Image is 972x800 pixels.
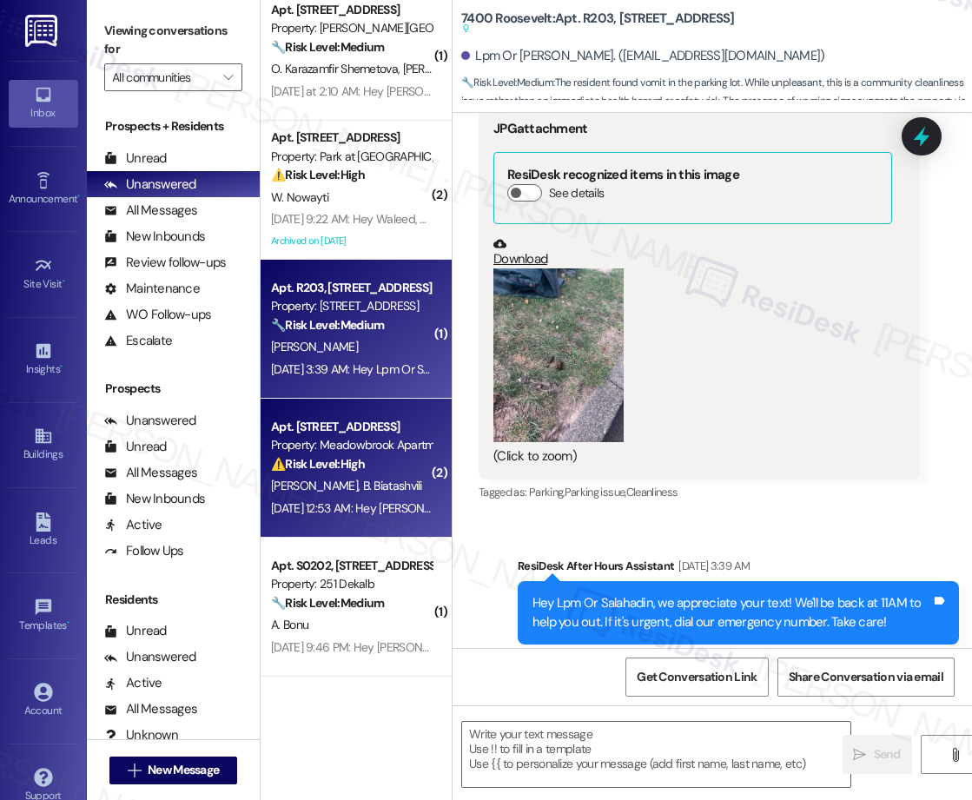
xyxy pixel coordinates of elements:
div: Unread [104,149,167,168]
a: Site Visit • [9,251,78,298]
div: Prospects [87,380,260,398]
div: Escalate [104,332,172,350]
div: Property: [STREET_ADDRESS] [271,297,432,315]
a: Buildings [9,421,78,468]
div: Apt. [STREET_ADDRESS] [271,1,432,19]
span: • [67,617,69,629]
div: Unread [104,438,167,456]
span: Send [874,745,901,764]
button: Send [843,735,912,774]
a: Account [9,678,78,724]
span: B. Biatashvili [363,478,422,493]
div: Tagged as: [479,479,920,505]
div: Property: Meadowbrook Apartments [271,436,432,454]
strong: ⚠️ Risk Level: High [271,167,365,182]
div: (Click to zoom) [493,447,892,466]
span: A. Bonu [271,617,308,632]
label: Viewing conversations for [104,17,242,63]
div: New Inbounds [104,490,205,508]
strong: 🔧 Risk Level: Medium [271,595,384,611]
div: Apt. R203, [STREET_ADDRESS] [271,279,432,297]
div: Property: 251 Dekalb [271,575,432,593]
strong: 🔧 Risk Level: Medium [271,39,384,55]
div: All Messages [104,202,197,220]
div: Property: Park at [GEOGRAPHIC_DATA] [271,148,432,166]
div: Hey Lpm Or Salahadin, we appreciate your text! We'll be back at 11AM to help you out. If it's urg... [532,594,931,631]
div: New Inbounds [104,228,205,246]
span: Parking issue , [565,485,626,499]
b: JPG attachment [493,120,587,137]
div: Prospects + Residents [87,117,260,136]
a: Download [493,237,892,268]
b: 7400 Roosevelt: Apt. R203, [STREET_ADDRESS] [461,10,735,38]
span: [PERSON_NAME] [271,339,358,354]
span: : The resident found vomit in the parking lot. While unpleasant, this is a community cleanliness ... [461,74,972,129]
div: Unknown [104,726,178,744]
div: All Messages [104,700,197,718]
i:  [853,748,866,762]
div: Apt. [STREET_ADDRESS] [271,129,432,147]
span: • [60,360,63,373]
span: [PERSON_NAME] [271,478,363,493]
span: New Message [148,761,219,779]
div: WO Follow-ups [104,306,211,324]
span: Cleanliness [626,485,678,499]
div: Unanswered [104,648,196,666]
label: See details [549,184,604,202]
div: Lpm Or [PERSON_NAME]. ([EMAIL_ADDRESS][DOMAIN_NAME]) [461,47,824,65]
i:  [128,764,141,777]
div: Apt. S0202, [STREET_ADDRESS] [271,557,432,575]
button: New Message [109,757,238,784]
div: Maintenance [104,280,200,298]
div: All Messages [104,464,197,482]
div: Unread [104,622,167,640]
button: Zoom image [493,268,624,442]
span: O. Karazamfir Shemetova [271,61,403,76]
a: Leads [9,507,78,554]
span: [PERSON_NAME] [403,61,490,76]
button: Get Conversation Link [625,658,768,697]
b: ResiDesk recognized items in this image [507,166,739,183]
a: Templates • [9,592,78,639]
button: Share Conversation via email [777,658,955,697]
span: W. Nowayti [271,189,328,205]
strong: ⚠️ Risk Level: High [271,456,365,472]
div: Follow Ups [104,542,184,560]
a: Insights • [9,336,78,383]
div: ResiDesk After Hours Assistant [518,557,959,581]
div: Unanswered [104,412,196,430]
div: Apt. [STREET_ADDRESS] [271,418,432,436]
i:  [223,70,233,84]
div: Archived on [DATE] [269,230,433,252]
div: Review follow-ups [104,254,226,272]
span: • [77,190,80,202]
div: Residents [87,591,260,609]
div: Unanswered [104,175,196,194]
span: Share Conversation via email [789,668,943,686]
i:  [949,748,962,762]
input: All communities [112,63,215,91]
strong: 🔧 Risk Level: Medium [271,317,384,333]
span: Get Conversation Link [637,668,757,686]
div: Active [104,674,162,692]
div: Property: [PERSON_NAME][GEOGRAPHIC_DATA] [271,19,432,37]
div: Tagged as: [518,645,959,670]
div: [DATE] 3:39 AM [674,557,750,575]
strong: 🔧 Risk Level: Medium [461,76,553,89]
span: Parking , [529,485,565,499]
div: Active [104,516,162,534]
a: Inbox [9,80,78,127]
span: • [63,275,65,288]
img: ResiDesk Logo [25,15,61,47]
